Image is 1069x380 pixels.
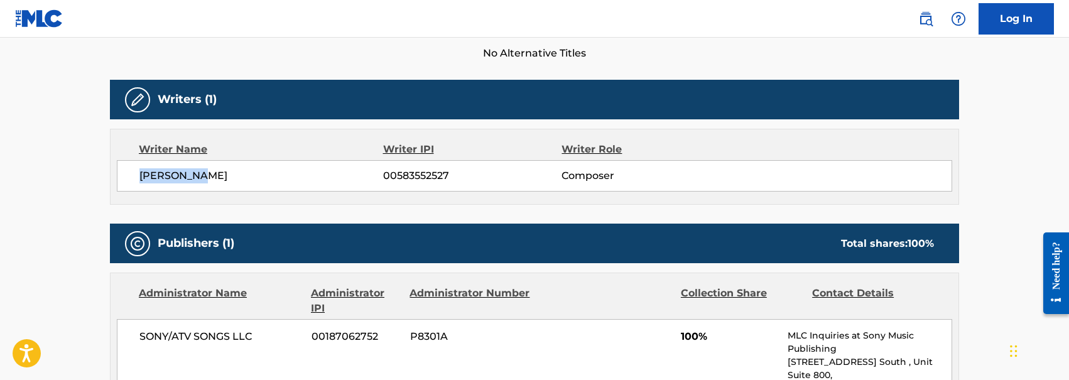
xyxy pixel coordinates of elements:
div: Writer Role [562,142,724,157]
div: Administrator Number [410,286,531,316]
h5: Publishers (1) [158,236,234,251]
a: Public Search [913,6,938,31]
img: MLC Logo [15,9,63,28]
iframe: Resource Center [1034,223,1069,324]
p: MLC Inquiries at Sony Music Publishing [788,329,952,356]
div: Drag [1010,332,1017,370]
div: Contact Details [812,286,934,316]
div: Administrator Name [139,286,301,316]
span: [PERSON_NAME] [139,168,383,183]
a: Log In [979,3,1054,35]
span: 100 % [908,237,934,249]
img: help [951,11,966,26]
div: Help [946,6,971,31]
span: P8301A [410,329,532,344]
span: Composer [562,168,724,183]
div: Collection Share [681,286,803,316]
div: Writer IPI [383,142,562,157]
span: 100% [681,329,778,344]
span: SONY/ATV SONGS LLC [139,329,302,344]
div: Writer Name [139,142,383,157]
h5: Writers (1) [158,92,217,107]
span: 00583552527 [383,168,562,183]
div: Total shares: [841,236,934,251]
span: No Alternative Titles [110,46,959,61]
img: Publishers [130,236,145,251]
img: Writers [130,92,145,107]
div: Administrator IPI [311,286,400,316]
span: 00187062752 [312,329,401,344]
img: search [918,11,933,26]
iframe: Chat Widget [1006,320,1069,380]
